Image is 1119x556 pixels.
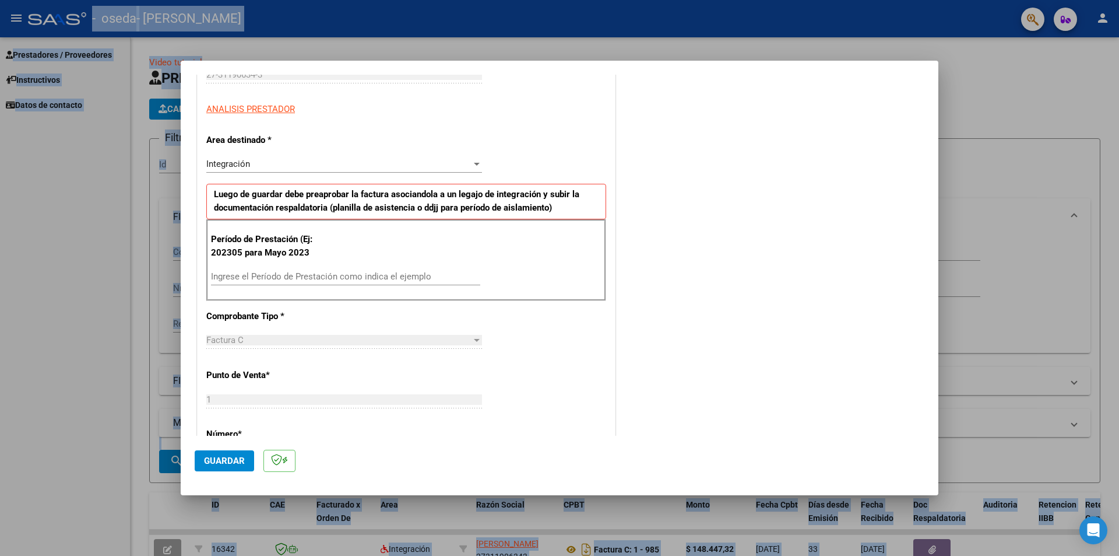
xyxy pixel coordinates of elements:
[206,335,244,345] span: Factura C
[206,428,326,441] p: Número
[206,104,295,114] span: ANALISIS PRESTADOR
[204,456,245,466] span: Guardar
[195,450,254,471] button: Guardar
[206,310,326,323] p: Comprobante Tipo *
[206,159,250,169] span: Integración
[206,369,326,382] p: Punto de Venta
[214,189,579,213] strong: Luego de guardar debe preaprobar la factura asociandola a un legajo de integración y subir la doc...
[1079,516,1107,544] div: Open Intercom Messenger
[206,134,326,147] p: Area destinado *
[211,233,328,259] p: Período de Prestación (Ej: 202305 para Mayo 2023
